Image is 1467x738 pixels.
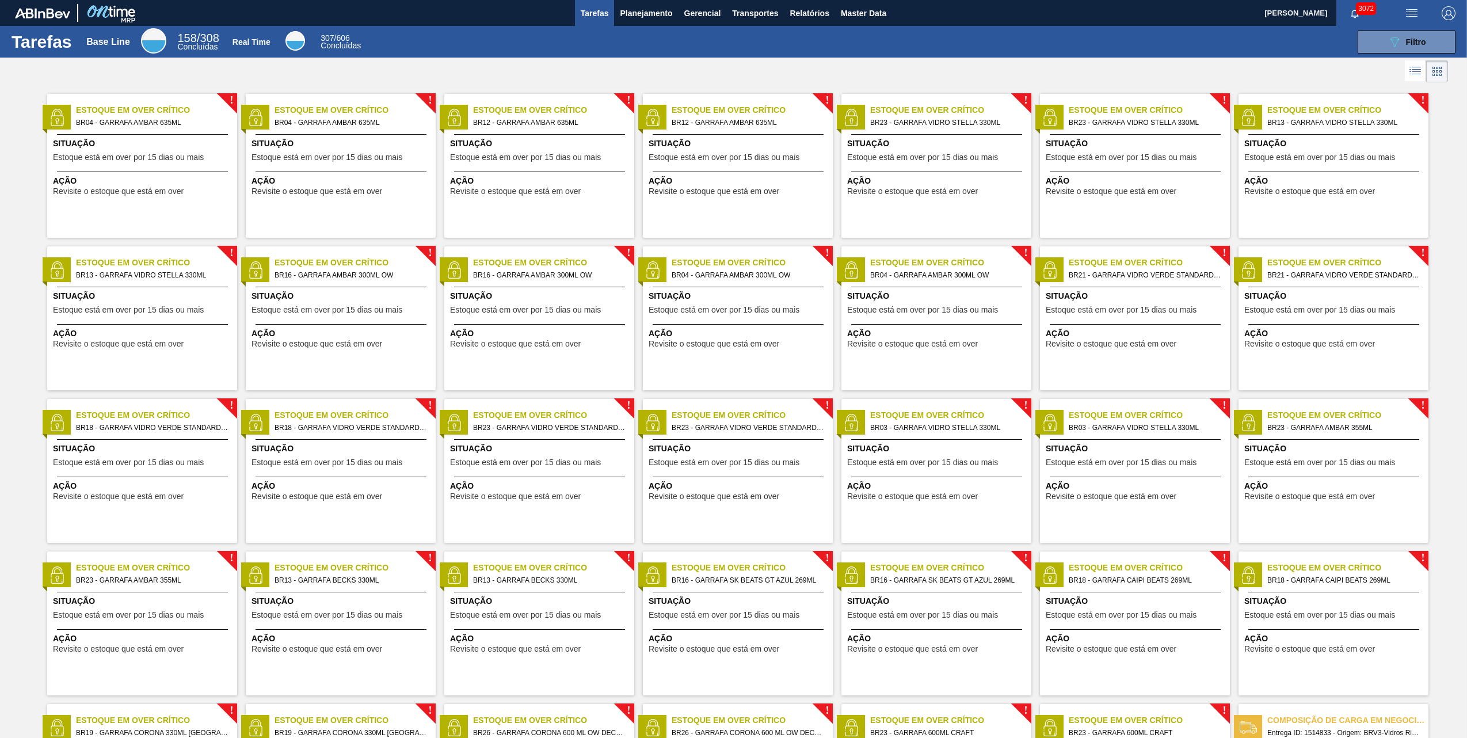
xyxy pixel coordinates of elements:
span: Revisite o estoque que está em over [847,187,978,196]
span: Estoque está em over por 15 dias ou mais [1244,611,1395,619]
span: ! [428,401,432,410]
span: Concluídas [178,42,218,51]
span: Estoque está em over por 15 dias ou mais [53,306,204,314]
span: ! [1222,401,1226,410]
span: ! [1421,96,1424,105]
span: Situação [1046,443,1227,455]
span: BR13 - GARRAFA BECKS 330ML [275,574,426,587]
span: Revisite o estoque que está em over [649,645,779,653]
span: Estoque está em over por 15 dias ou mais [252,153,402,162]
span: Estoque em Over Crítico [76,104,237,116]
span: Estoque está em over por 15 dias ou mais [450,306,601,314]
img: status [644,414,661,431]
span: Planejamento [620,6,672,20]
span: Estoque está em over por 15 dias ou mais [450,458,601,467]
img: TNhmsLtSVTkK8tSr43FrP2fwEKptu5GPRR3wAAAABJRU5ErkJggg== [15,8,70,18]
span: Ação [1046,633,1227,645]
span: ! [1024,96,1027,105]
span: Revisite o estoque que está em over [1244,492,1375,501]
div: Base Line [86,37,130,47]
span: Situação [1046,290,1227,302]
span: Estoque está em over por 15 dias ou mais [252,458,402,467]
span: 307 [321,33,334,43]
img: status [644,109,661,126]
img: Logout [1442,6,1455,20]
span: Master Data [841,6,886,20]
span: Revisite o estoque que está em over [649,340,779,348]
span: BR13 - GARRAFA VIDRO STELLA 330ML [1267,116,1419,129]
span: Situação [847,138,1028,150]
span: Estoque está em over por 15 dias ou mais [450,611,601,619]
span: Estoque está em over por 15 dias ou mais [649,306,799,314]
div: Visão em Lista [1405,60,1426,82]
span: / 308 [178,32,219,44]
span: Revisite o estoque que está em over [847,492,978,501]
span: BR12 - GARRAFA AMBAR 635ML [473,116,625,129]
button: Notificações [1336,5,1373,21]
span: BR23 - GARRAFA VIDRO VERDE STANDARD 600ML [672,421,824,434]
span: Estoque em Over Crítico [275,714,436,726]
span: Ação [1244,175,1426,187]
img: status [247,719,264,736]
span: Situação [252,443,433,455]
img: userActions [1405,6,1419,20]
span: BR23 - GARRAFA AMBAR 355ML [1267,421,1419,434]
span: ! [627,401,630,410]
span: Revisite o estoque que está em over [252,187,382,196]
span: Estoque em Over Crítico [275,257,436,269]
img: status [247,261,264,279]
img: status [1041,261,1058,279]
span: ! [428,706,432,715]
span: Situação [450,290,631,302]
span: Estoque em Over Crítico [1069,714,1230,726]
span: Revisite o estoque que está em over [1046,645,1176,653]
span: Estoque em Over Crítico [1267,409,1428,421]
span: BR18 - GARRAFA CAIPI BEATS 269ML [1069,574,1221,587]
span: Situação [847,595,1028,607]
img: status [445,414,463,431]
span: BR04 - GARRAFA AMBAR 635ML [76,116,228,129]
span: Revisite o estoque que está em over [847,340,978,348]
span: Revisite o estoque que está em over [450,645,581,653]
span: BR13 - GARRAFA VIDRO STELLA 330ML [76,269,228,281]
span: Situação [450,443,631,455]
img: status [843,566,860,584]
span: Estoque está em over por 15 dias ou mais [847,458,998,467]
span: ! [1222,554,1226,562]
span: Revisite o estoque que está em over [1046,340,1176,348]
span: Revisite o estoque que está em over [450,187,581,196]
span: Ação [450,328,631,340]
span: Ação [53,175,234,187]
span: BR16 - GARRAFA AMBAR 300ML OW [473,269,625,281]
span: Estoque está em over por 15 dias ou mais [649,611,799,619]
span: Ação [1244,328,1426,340]
img: status [48,719,66,736]
span: Estoque em Over Crítico [275,409,436,421]
img: status [644,566,661,584]
span: BR16 - GARRAFA SK BEATS GT AZUL 269ML [672,574,824,587]
span: Situação [1244,138,1426,150]
span: Estoque em Over Crítico [672,257,833,269]
span: Revisite o estoque que está em over [252,492,382,501]
span: Situação [1244,443,1426,455]
span: Estoque em Over Crítico [1069,104,1230,116]
span: Situação [649,290,830,302]
span: Estoque em Over Crítico [1069,562,1230,574]
span: Estoque está em over por 15 dias ou mais [252,306,402,314]
span: ! [1421,401,1424,410]
div: Real Time [233,37,270,47]
span: Situação [649,595,830,607]
span: Estoque está em over por 15 dias ou mais [53,611,204,619]
span: Revisite o estoque que está em over [847,645,978,653]
span: Ação [649,633,830,645]
img: status [247,109,264,126]
img: status [445,719,463,736]
span: Ação [53,328,234,340]
span: Estoque em Over Crítico [1069,409,1230,421]
img: status [1240,109,1257,126]
span: Revisite o estoque que está em over [649,187,779,196]
img: status [445,109,463,126]
span: Situação [1244,290,1426,302]
span: ! [428,96,432,105]
span: Situação [53,443,234,455]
